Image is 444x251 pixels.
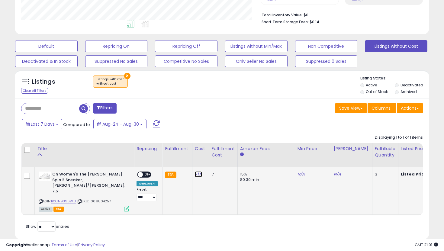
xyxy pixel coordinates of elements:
a: N/A [195,171,202,177]
div: seller snap | | [6,242,105,248]
button: Default [15,40,78,52]
div: Fulfillment [165,146,189,152]
a: Privacy Policy [78,242,105,248]
button: Save View [335,103,367,113]
div: Preset: [137,188,158,201]
button: Filters [93,103,117,114]
div: ASIN: [39,172,129,211]
span: Last 7 Days [31,121,55,127]
button: Actions [397,103,423,113]
b: Short Term Storage Fees: [262,19,309,24]
button: Repricing On [85,40,148,52]
span: Listings with cost : [96,77,124,86]
div: Min Price [298,146,329,152]
button: Competitive No Sales [155,55,217,67]
span: $0.14 [310,19,319,25]
button: Suppressed No Sales [85,55,148,67]
button: Deactivated & In Stock [15,55,78,67]
b: Total Inventory Value: [262,12,303,18]
strong: Copyright [6,242,28,248]
span: | SKU: 1069804257 [77,199,111,204]
span: Aug-24 - Aug-30 [102,121,139,127]
div: 7 [212,172,233,177]
small: Amazon Fees. [240,152,244,157]
div: Repricing [137,146,160,152]
b: On Women's The [PERSON_NAME] Spin 2 Sneaker, [PERSON_NAME]/[PERSON_NAME], 7.5 [52,172,126,195]
div: $0.30 min [240,177,290,182]
label: Out of Stock [366,89,388,94]
div: Cost [195,146,207,152]
span: OFF [143,172,153,177]
span: Compared to: [63,122,91,127]
div: Title [37,146,131,152]
div: Displaying 1 to 1 of 1 items [375,135,423,140]
div: 3 [375,172,394,177]
span: All listings currently available for purchase on Amazon [39,207,53,212]
label: Archived [401,89,417,94]
span: 2025-09-7 21:01 GMT [415,242,438,248]
button: Aug-24 - Aug-30 [93,119,146,129]
button: Listings without Cost [365,40,427,52]
button: Suppressed 0 Sales [295,55,358,67]
div: Fulfillment Cost [212,146,235,158]
label: Deactivated [401,82,423,88]
div: Amazon AI [137,181,158,186]
button: Last 7 Days [22,119,62,129]
div: Clear All Filters [21,88,48,94]
span: FBA [53,207,64,212]
div: 15% [240,172,290,177]
label: Active [366,82,377,88]
span: Show: entries [26,224,69,229]
button: Listings without Min/Max [225,40,288,52]
a: Terms of Use [52,242,77,248]
button: Repricing Off [155,40,217,52]
span: Columns [372,105,391,111]
b: Listed Price: [401,171,428,177]
button: Only Seller No Sales [225,55,288,67]
h5: Listings [32,78,55,86]
div: without cost [96,82,124,86]
div: [PERSON_NAME] [334,146,370,152]
small: FBA [165,172,176,178]
button: × [124,73,130,79]
a: N/A [298,171,305,177]
p: Listing States: [360,76,429,81]
a: N/A [334,171,341,177]
img: 31qukCm76BL._SL40_.jpg [39,172,51,181]
button: Columns [368,103,396,113]
div: Amazon Fees [240,146,292,152]
a: B0CN9396WD [51,199,76,204]
button: Non Competitive [295,40,358,52]
li: $0 [262,11,418,18]
div: Fulfillable Quantity [375,146,396,158]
